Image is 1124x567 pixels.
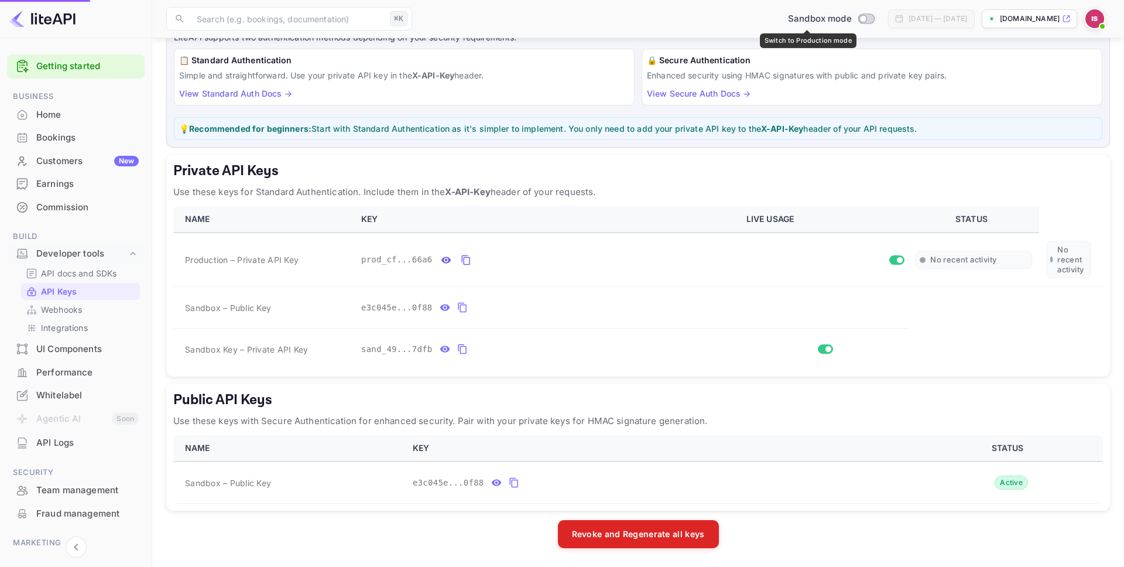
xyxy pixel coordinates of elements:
[995,476,1028,490] div: Active
[7,432,145,453] a: API Logs
[413,477,484,489] span: e3c045e...0f88
[179,88,292,98] a: View Standard Auth Docs →
[760,33,856,48] div: Switch to Production mode
[7,196,145,219] div: Commission
[361,302,433,314] span: e3c045e...0f88
[7,338,145,361] div: UI Components
[41,267,117,279] p: API docs and SDKs
[7,90,145,103] span: Business
[1085,9,1104,28] img: Idan Solimani
[7,104,145,125] a: Home
[7,244,145,264] div: Developer tools
[36,60,139,73] a: Getting started
[7,361,145,383] a: Performance
[647,69,1097,81] p: Enhanced security using HMAC signatures with public and private key pairs.
[36,343,139,356] div: UI Components
[26,285,135,298] a: API Keys
[41,303,82,316] p: Webhooks
[647,88,751,98] a: View Secure Auth Docs →
[179,69,629,81] p: Simple and straightforward. Use your private API key in the header.
[761,124,803,134] strong: X-API-Key
[7,196,145,218] a: Commission
[21,283,140,300] div: API Keys
[7,503,145,525] div: Fraud management
[41,285,77,298] p: API Keys
[7,361,145,384] div: Performance
[361,254,433,266] span: prod_cf...66a6
[7,150,145,172] a: CustomersNew
[36,108,139,122] div: Home
[7,230,145,243] span: Build
[26,267,135,279] a: API docs and SDKs
[788,12,852,26] span: Sandbox mode
[173,206,1103,370] table: private api keys table
[7,479,145,502] div: Team management
[412,70,454,80] strong: X-API-Key
[185,344,308,354] span: Sandbox Key – Private API Key
[7,479,145,501] a: Team management
[7,466,145,479] span: Security
[406,435,917,462] th: KEY
[189,124,311,134] strong: Recommended for beginners:
[7,54,145,78] div: Getting started
[36,247,127,261] div: Developer tools
[173,206,354,233] th: NAME
[361,343,433,356] span: sand_49...7dfb
[7,173,145,194] a: Earnings
[930,255,996,265] span: No recent activity
[21,265,140,282] div: API docs and SDKs
[7,432,145,455] div: API Logs
[1000,13,1060,24] p: [DOMAIN_NAME]
[36,436,139,450] div: API Logs
[173,391,1103,409] h5: Public API Keys
[36,155,139,168] div: Customers
[36,507,139,521] div: Fraud management
[354,206,739,233] th: KEY
[173,185,1103,199] p: Use these keys for Standard Authentication. Include them in the header of your requests.
[114,156,139,166] div: New
[7,338,145,360] a: UI Components
[7,150,145,173] div: CustomersNew
[1057,245,1087,274] span: No recent activity
[647,54,1097,67] h6: 🔒 Secure Authentication
[7,173,145,196] div: Earnings
[36,389,139,402] div: Whitelabel
[7,104,145,127] div: Home
[445,186,490,197] strong: X-API-Key
[41,322,88,334] p: Integrations
[909,13,967,24] div: [DATE] — [DATE]
[558,520,719,548] button: Revoke and Regenerate all keys
[7,384,145,407] div: Whitelabel
[26,322,135,334] a: Integrations
[7,537,145,549] span: Marketing
[179,122,1097,135] p: 💡 Start with Standard Authentication as it's simpler to implement. You only need to add your priv...
[7,127,145,148] a: Bookings
[36,131,139,145] div: Bookings
[185,302,271,314] span: Sandbox – Public Key
[66,537,87,558] button: Collapse navigation
[185,477,271,489] span: Sandbox – Public Key
[783,12,879,26] div: Switch to Production mode
[917,435,1103,462] th: STATUS
[7,127,145,149] div: Bookings
[185,254,299,266] span: Production – Private API Key
[179,54,629,67] h6: 📋 Standard Authentication
[21,301,140,318] div: Webhooks
[173,435,406,462] th: NAME
[26,303,135,316] a: Webhooks
[909,206,1039,233] th: STATUS
[36,484,139,497] div: Team management
[9,9,76,28] img: LiteAPI logo
[173,414,1103,428] p: Use these keys with Secure Authentication for enhanced security. Pair with your private keys for ...
[190,7,385,30] input: Search (e.g. bookings, documentation)
[7,503,145,524] a: Fraud management
[739,206,909,233] th: LIVE USAGE
[7,384,145,406] a: Whitelabel
[173,162,1103,180] h5: Private API Keys
[36,201,139,214] div: Commission
[36,366,139,380] div: Performance
[173,435,1103,504] table: public api keys table
[36,177,139,191] div: Earnings
[390,11,407,26] div: ⌘K
[21,319,140,336] div: Integrations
